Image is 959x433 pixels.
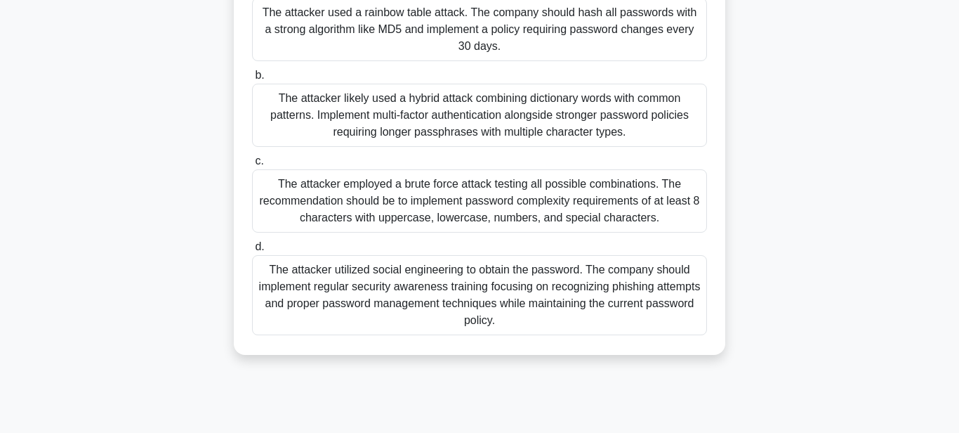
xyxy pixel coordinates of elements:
div: The attacker employed a brute force attack testing all possible combinations. The recommendation ... [252,169,707,233]
span: c. [255,155,263,167]
span: b. [255,69,264,81]
div: The attacker utilized social engineering to obtain the password. The company should implement reg... [252,255,707,335]
span: d. [255,240,264,252]
div: The attacker likely used a hybrid attack combining dictionary words with common patterns. Impleme... [252,84,707,147]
